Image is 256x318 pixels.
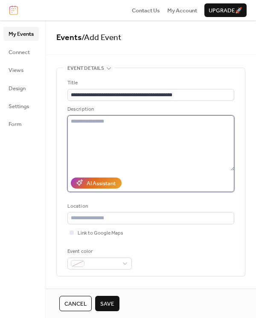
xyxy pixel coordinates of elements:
[167,6,197,14] a: My Account
[204,3,247,17] button: Upgrade🚀
[78,229,123,238] span: Link to Google Maps
[95,296,119,311] button: Save
[9,48,30,57] span: Connect
[132,6,160,15] span: Contact Us
[67,202,233,211] div: Location
[167,6,197,15] span: My Account
[67,79,233,87] div: Title
[3,99,39,113] a: Settings
[67,286,104,295] span: Date and time
[64,300,87,308] span: Cancel
[9,84,26,93] span: Design
[67,247,130,256] div: Event color
[9,30,34,38] span: My Events
[9,6,18,15] img: logo
[9,102,29,111] span: Settings
[59,296,92,311] button: Cancel
[3,81,39,95] a: Design
[56,30,81,46] a: Events
[67,64,104,73] span: Event details
[81,30,122,46] span: / Add Event
[132,6,160,14] a: Contact Us
[3,117,39,131] a: Form
[87,179,116,188] div: AI Assistant
[9,66,23,74] span: Views
[209,6,242,15] span: Upgrade 🚀
[3,63,39,77] a: Views
[71,178,122,189] button: AI Assistant
[3,27,39,40] a: My Events
[9,120,22,129] span: Form
[100,300,114,308] span: Save
[67,105,233,114] div: Description
[3,45,39,59] a: Connect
